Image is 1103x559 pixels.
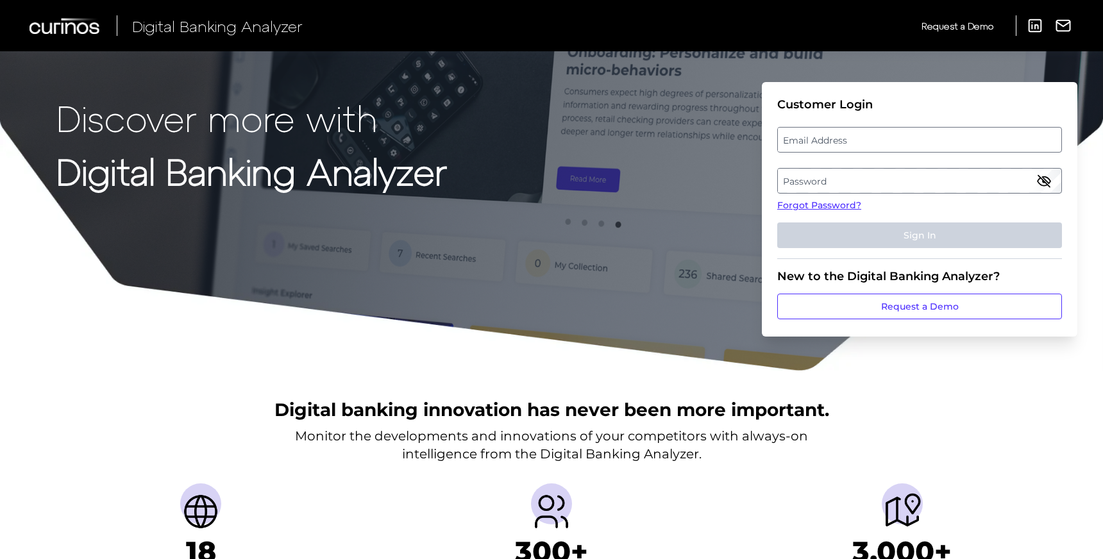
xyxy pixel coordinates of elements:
[180,491,221,532] img: Countries
[882,491,923,532] img: Journeys
[132,17,303,35] span: Digital Banking Analyzer
[777,199,1062,212] a: Forgot Password?
[29,18,101,34] img: Curinos
[778,169,1061,192] label: Password
[922,15,993,37] a: Request a Demo
[295,427,808,463] p: Monitor the developments and innovations of your competitors with always-on intelligence from the...
[777,294,1062,319] a: Request a Demo
[777,97,1062,112] div: Customer Login
[777,269,1062,283] div: New to the Digital Banking Analyzer?
[56,97,447,138] p: Discover more with
[922,21,993,31] span: Request a Demo
[777,222,1062,248] button: Sign In
[56,149,447,192] strong: Digital Banking Analyzer
[274,397,829,422] h2: Digital banking innovation has never been more important.
[531,491,572,532] img: Providers
[778,128,1061,151] label: Email Address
